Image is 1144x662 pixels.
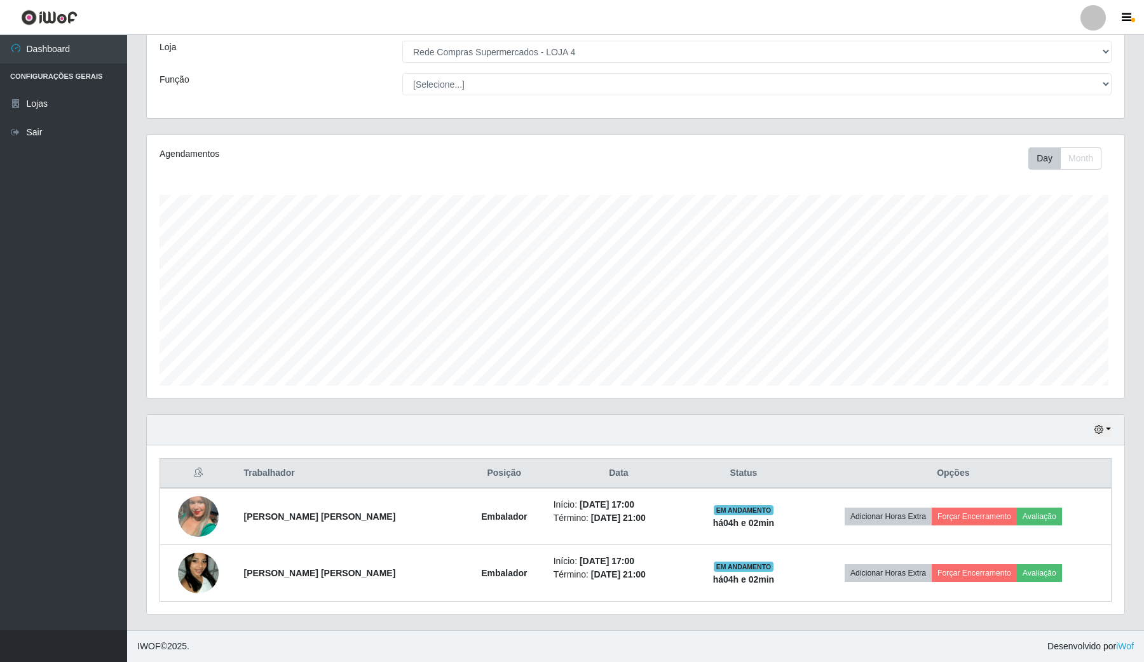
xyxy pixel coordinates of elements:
[1028,147,1101,170] div: First group
[796,459,1112,489] th: Opções
[1028,147,1112,170] div: Toolbar with button groups
[244,568,396,578] strong: [PERSON_NAME] [PERSON_NAME]
[1060,147,1101,170] button: Month
[932,508,1017,525] button: Forçar Encerramento
[1047,640,1134,653] span: Desenvolvido por
[713,574,775,584] strong: há 04 h e 02 min
[713,518,775,528] strong: há 04 h e 02 min
[178,480,219,553] img: 1684607735548.jpeg
[554,511,684,525] li: Término:
[845,508,932,525] button: Adicionar Horas Extra
[554,498,684,511] li: Início:
[160,41,176,54] label: Loja
[21,10,78,25] img: CoreUI Logo
[591,513,646,523] time: [DATE] 21:00
[1017,564,1062,582] button: Avaliação
[554,555,684,568] li: Início:
[932,564,1017,582] button: Forçar Encerramento
[546,459,692,489] th: Data
[580,499,634,510] time: [DATE] 17:00
[463,459,546,489] th: Posição
[554,568,684,581] li: Término:
[591,569,646,579] time: [DATE] 21:00
[714,505,774,515] span: EM ANDAMENTO
[137,640,189,653] span: © 2025 .
[481,511,527,522] strong: Embalador
[481,568,527,578] strong: Embalador
[160,147,545,161] div: Agendamentos
[1017,508,1062,525] button: Avaliação
[137,641,161,651] span: IWOF
[1116,641,1134,651] a: iWof
[244,511,396,522] strong: [PERSON_NAME] [PERSON_NAME]
[714,562,774,572] span: EM ANDAMENTO
[160,73,189,86] label: Função
[236,459,463,489] th: Trabalhador
[1028,147,1061,170] button: Day
[845,564,932,582] button: Adicionar Horas Extra
[691,459,795,489] th: Status
[178,537,219,609] img: 1743267805927.jpeg
[580,556,634,566] time: [DATE] 17:00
